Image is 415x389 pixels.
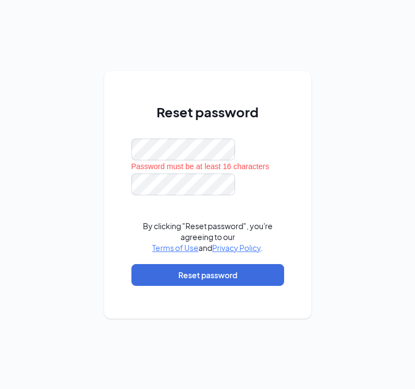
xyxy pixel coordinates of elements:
div: By clicking "Reset password", you're agreeing to our and . [131,220,284,253]
a: Privacy Policy [212,243,261,253]
div: Password must be at least 16 characters [131,160,284,172]
button: Reset password [131,264,284,286]
a: Terms of Use [152,243,199,253]
h1: Reset password [131,103,284,121]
